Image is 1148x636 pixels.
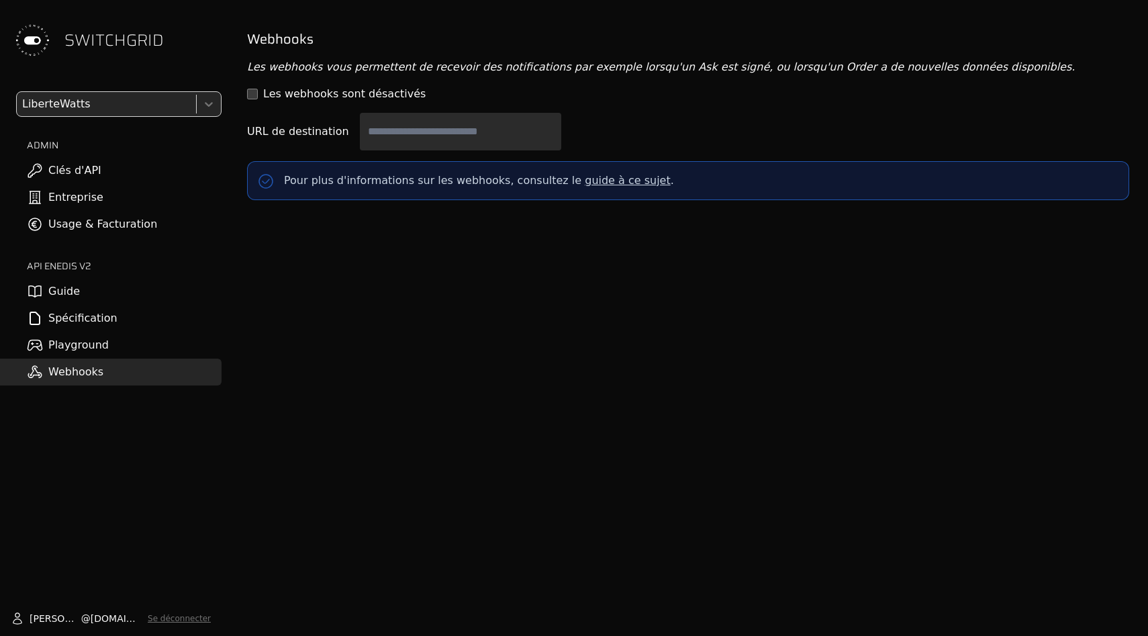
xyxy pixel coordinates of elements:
p: Pour plus d'informations sur les webhooks, consultez le . [284,173,674,189]
label: URL de destination [247,124,349,140]
button: Se déconnecter [148,613,211,624]
p: Les webhooks vous permettent de recevoir des notifications par exemple lorsqu'un Ask est signé, o... [247,59,1129,75]
span: @ [81,612,91,625]
span: SWITCHGRID [64,30,164,51]
span: [DOMAIN_NAME] [91,612,142,625]
img: Switchgrid Logo [11,19,54,62]
a: guide à ce sujet [585,174,670,187]
h2: Webhooks [247,30,1129,48]
h2: ADMIN [27,138,222,152]
span: [PERSON_NAME] [30,612,81,625]
h2: API ENEDIS v2 [27,259,222,273]
label: Les webhooks sont désactivés [263,86,426,102]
